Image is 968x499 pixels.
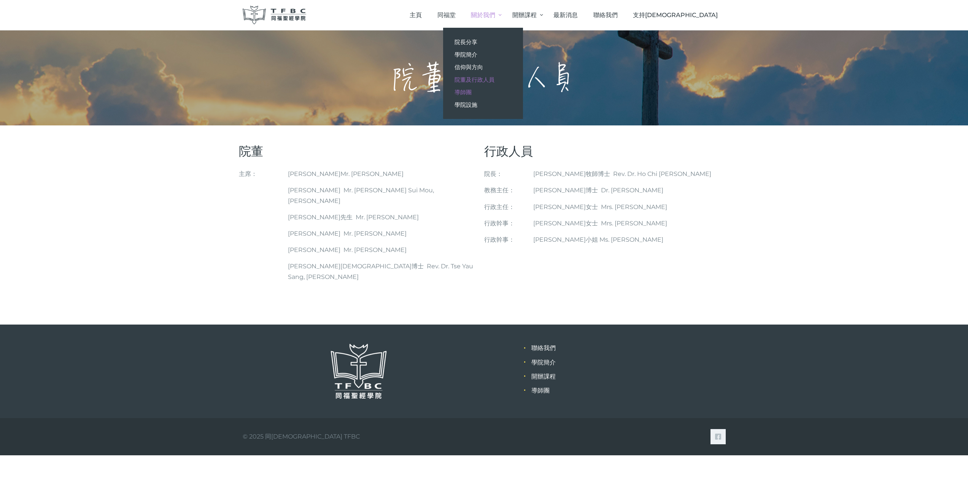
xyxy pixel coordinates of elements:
[455,101,477,108] span: 學院設施
[633,11,718,19] span: 支持[DEMOGRAPHIC_DATA]
[288,263,473,280] span: [PERSON_NAME][DEMOGRAPHIC_DATA]博士 Rev. Dr. Tse Yau Sang, [PERSON_NAME]
[443,98,523,111] a: 學院設施
[512,11,537,19] span: 開辦課程
[546,4,586,26] a: 最新消息
[455,89,472,96] span: 導師團
[288,187,340,194] span: [PERSON_NAME]
[455,38,477,46] span: 院長分享
[243,6,307,24] img: 同福聖經學院 TFBC
[239,145,484,157] h4: 院董
[625,4,726,26] a: 支持[DEMOGRAPHIC_DATA]
[410,11,422,19] span: 主頁
[288,230,340,237] span: [PERSON_NAME]
[585,4,625,26] a: 聯絡我們
[392,61,576,95] h1: 院董及行政人員
[243,431,360,442] div: © 2025 同[DEMOGRAPHIC_DATA] TFBC
[429,4,463,26] a: 同福堂
[531,373,556,380] a: 開辦課程
[533,187,663,194] span: [PERSON_NAME]博士 Dr. [PERSON_NAME]
[533,203,667,211] span: [PERSON_NAME]女士 Mrs. [PERSON_NAME]
[288,214,353,221] span: [PERSON_NAME]先生
[533,170,711,177] span: [PERSON_NAME]牧師博士 Rev. Dr. Ho Chi [PERSON_NAME]
[553,11,578,19] span: 最新消息
[484,202,533,212] p: 行政主任：
[471,11,495,19] span: 關於我們
[455,63,483,71] span: 信仰與方向
[531,359,556,366] a: 學院簡介
[484,145,730,157] h4: 行政人員
[443,86,523,98] a: 導師團
[343,246,407,253] span: Mr. [PERSON_NAME]
[443,48,523,61] a: 學院簡介
[593,11,618,19] span: 聯絡我們
[504,4,545,26] a: 開辦課程
[437,11,456,19] span: 同福堂
[455,76,494,83] span: 院董及行政人員
[484,234,533,245] p: 行政幹事：
[402,4,430,26] a: 主頁
[484,218,533,228] p: 行政幹事：
[443,61,523,73] a: 信仰與方向
[443,36,523,48] a: 院長分享
[484,185,533,195] p: 教務主任：
[455,51,477,58] span: 學院簡介
[340,170,404,177] span: Mr. [PERSON_NAME]
[443,73,523,86] a: 院董及行政人員
[533,236,663,243] span: [PERSON_NAME]小姐 Ms. [PERSON_NAME]
[531,387,550,394] a: 導師團
[533,220,667,227] span: [PERSON_NAME]女士 Mrs. [PERSON_NAME]
[239,170,257,177] span: 主席：
[340,230,407,237] span: Mr. [PERSON_NAME]
[484,170,502,177] span: 院長：
[463,4,504,26] a: 關於我們
[531,344,556,352] a: 聯絡我們
[288,170,340,177] span: [PERSON_NAME]
[288,246,340,253] span: [PERSON_NAME]
[356,214,419,221] span: Mr. [PERSON_NAME]
[288,187,434,204] span: Mr. [PERSON_NAME] Sui Mou, [PERSON_NAME]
